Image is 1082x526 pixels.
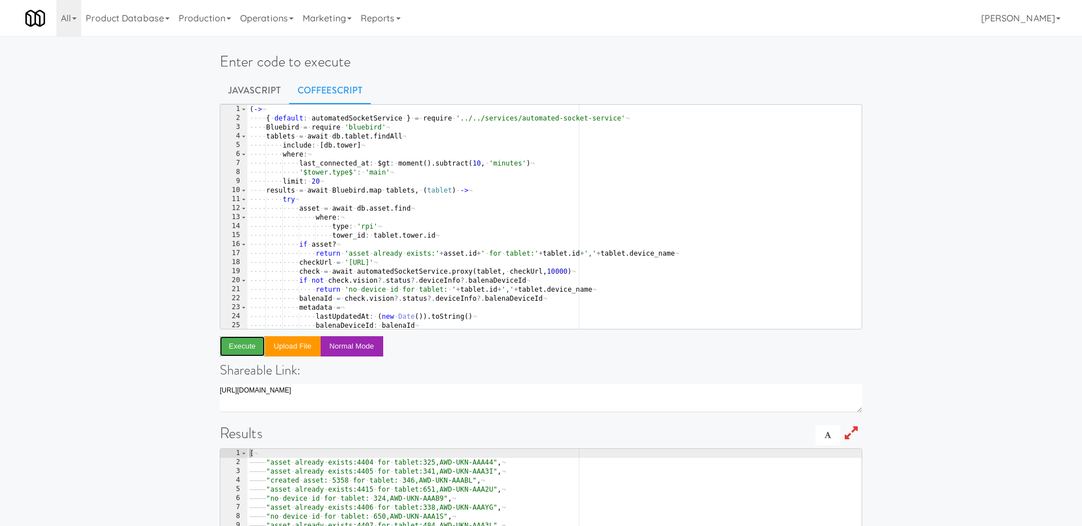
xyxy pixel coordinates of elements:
[220,449,247,458] div: 1
[220,512,247,521] div: 8
[220,476,247,485] div: 4
[220,312,247,321] div: 24
[220,267,247,276] div: 19
[220,249,247,258] div: 17
[220,258,247,267] div: 18
[220,231,247,240] div: 15
[220,458,247,467] div: 2
[220,294,247,303] div: 22
[220,159,247,168] div: 7
[220,240,247,249] div: 16
[220,168,247,177] div: 8
[220,336,265,356] button: Execute
[321,336,383,356] button: Normal Mode
[220,222,247,231] div: 14
[220,425,862,442] h1: Results
[220,186,247,195] div: 10
[220,141,247,150] div: 5
[220,384,862,412] textarea: lorem://ipsumd.sitametcons.adi/elitsed?doei=T7IncIDiD9%5U93LabOR%8ETD7MagNaaLiQUAEnI67A1minImvENI...
[220,204,247,213] div: 12
[220,54,862,70] h1: Enter code to execute
[220,77,289,105] a: Javascript
[220,494,247,503] div: 6
[265,336,321,356] button: Upload file
[220,303,247,312] div: 23
[220,123,247,132] div: 3
[220,177,247,186] div: 9
[220,485,247,494] div: 5
[220,363,862,377] h4: Shareable Link:
[25,8,45,28] img: Micromart
[220,276,247,285] div: 20
[220,503,247,512] div: 7
[220,195,247,204] div: 11
[220,114,247,123] div: 2
[289,77,371,105] a: CoffeeScript
[220,132,247,141] div: 4
[220,105,247,114] div: 1
[220,150,247,159] div: 6
[220,321,247,330] div: 25
[220,285,247,294] div: 21
[220,467,247,476] div: 3
[220,213,247,222] div: 13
